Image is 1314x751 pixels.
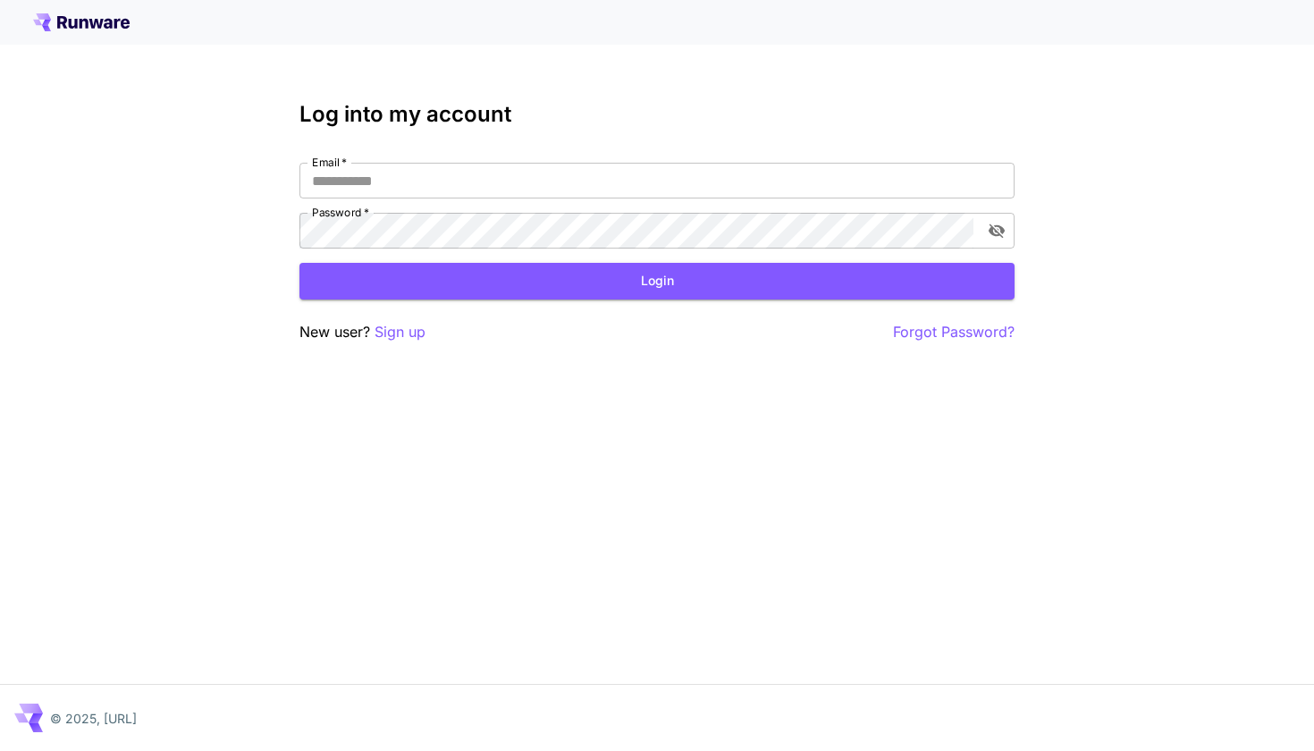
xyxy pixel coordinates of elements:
button: Forgot Password? [893,321,1015,343]
label: Email [312,155,347,170]
h3: Log into my account [299,102,1015,127]
button: Login [299,263,1015,300]
p: New user? [299,321,425,343]
p: © 2025, [URL] [50,709,137,728]
label: Password [312,205,369,220]
button: toggle password visibility [981,215,1013,247]
button: Sign up [375,321,425,343]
